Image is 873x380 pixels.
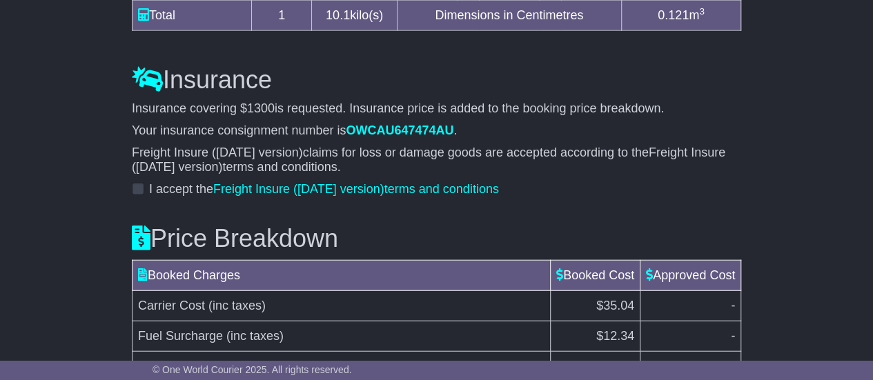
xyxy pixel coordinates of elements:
sup: 3 [699,6,705,17]
span: Freight Insure ([DATE] version) [213,182,384,196]
a: Freight Insure ([DATE] version)terms and conditions [213,182,499,196]
span: Fuel Surcharge [138,329,223,343]
span: Carrier Additional Charge [138,359,277,373]
td: Approved Cost [640,261,741,291]
span: - [731,329,735,343]
span: OWCAU647474AU [346,123,453,137]
span: - [731,359,735,373]
span: (inc taxes) [281,359,338,373]
span: 10.1 [326,8,350,22]
span: $35.04 [596,299,634,312]
span: 1300 [247,101,275,115]
span: 0.121 [658,8,689,22]
label: I accept the [149,182,499,197]
td: Booked Charges [132,261,550,291]
span: Freight Insure ([DATE] version) [132,146,725,174]
span: (inc taxes) [226,329,284,343]
span: $16.50 [596,359,634,373]
p: Your insurance consignment number is . [132,123,741,139]
span: (inc taxes) [208,299,266,312]
span: © One World Courier 2025. All rights reserved. [153,364,352,375]
span: $12.34 [596,329,634,343]
td: Booked Cost [551,261,640,291]
p: Insurance covering $ is requested. Insurance price is added to the booking price breakdown. [132,101,741,117]
span: Freight Insure ([DATE] version) [132,146,303,159]
span: - [731,299,735,312]
span: Carrier Cost [138,299,205,312]
h3: Price Breakdown [132,225,741,252]
h3: Insurance [132,66,741,94]
p: claims for loss or damage goods are accepted according to the terms and conditions. [132,146,741,175]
